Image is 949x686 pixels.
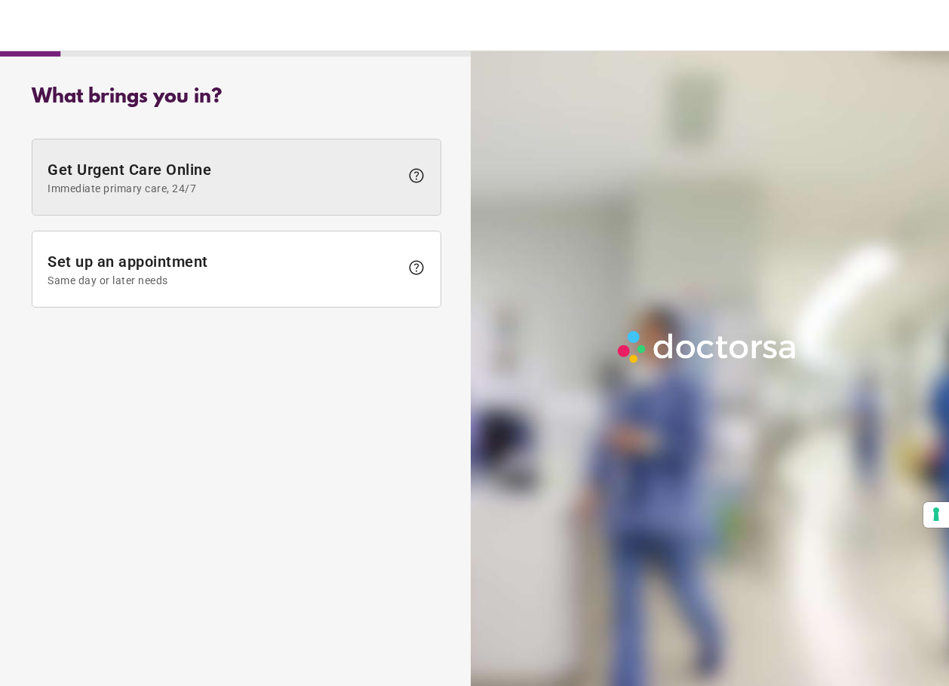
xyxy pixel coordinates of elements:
[613,326,803,368] img: Logo-Doctorsa-trans-White-partial-flat.png
[923,502,949,528] button: Your consent preferences for tracking technologies
[407,167,425,185] span: help
[48,274,400,286] span: Same day or later needs
[48,253,400,286] span: Set up an appointment
[32,86,441,109] div: What brings you in?
[48,161,400,194] span: Get Urgent Care Online
[48,182,400,194] span: Immediate primary care, 24/7
[407,259,425,277] span: help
